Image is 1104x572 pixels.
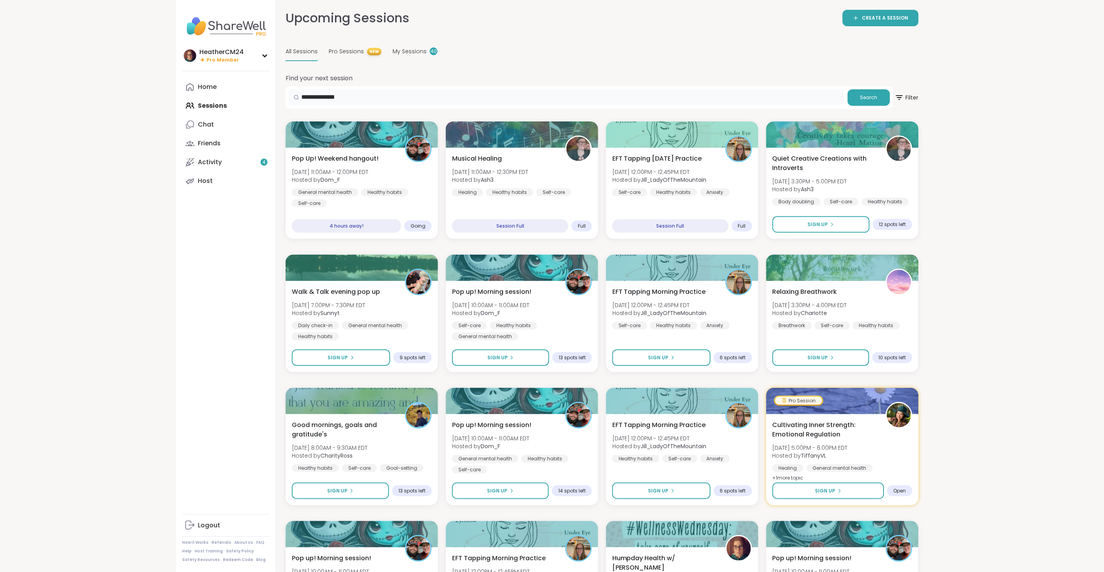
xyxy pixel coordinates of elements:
img: TiffanyVL [887,403,911,427]
div: Healing [452,188,483,196]
div: Healthy habits [612,455,659,463]
span: 10 spots left [879,355,906,361]
h2: Upcoming Sessions [286,9,409,27]
button: Sign Up [452,349,549,366]
span: Musical Healing [452,154,502,163]
a: About Us [234,540,253,545]
b: Dom_F [481,309,500,317]
b: Ash3 [801,185,814,193]
button: Sign Up [612,349,711,366]
div: Healthy habits [292,333,339,340]
span: [DATE] 12:00PM - 12:45PM EDT [612,434,707,442]
img: CharIotte [887,270,911,294]
a: FAQ [256,540,264,545]
div: Healthy habits [361,188,408,196]
span: Hosted by [773,309,847,317]
span: NEW [367,48,382,55]
span: [DATE] 8:00AM - 9:30AM EDT [292,444,367,452]
span: [DATE] 11:00AM - 12:30PM EDT [452,168,528,176]
div: HeatherCM24 [199,48,244,56]
a: Logout [182,516,270,535]
a: How It Works [182,540,208,545]
a: Safety Resources [182,557,220,563]
div: General mental health [342,322,408,329]
img: Dom_F [406,536,431,561]
img: CharityRoss [406,403,431,427]
span: Filter [895,88,919,107]
div: Anxiety [700,322,730,329]
a: CREATE A SESSION [843,10,919,26]
span: [DATE] 3:30PM - 5:00PM EDT [773,177,847,185]
div: Goal-setting [380,464,424,472]
div: Self-care [612,188,647,196]
span: Search [860,94,878,101]
span: Hosted by [612,442,707,450]
img: Ash3 [566,137,591,161]
div: Self-care [536,188,571,196]
div: 4 hours away! [292,219,401,233]
span: 13 spots left [559,355,586,361]
span: Hosted by [292,309,365,317]
a: Activity4 [182,153,270,172]
span: 6 spots left [720,355,746,361]
span: [DATE] 5:00PM - 6:00PM EDT [773,444,848,452]
button: Sign Up [452,483,549,499]
span: Good mornings, goals and gratitude's [292,420,396,439]
button: Sign Up [773,483,884,499]
span: Cultivating Inner Strength: Emotional Regulation [773,420,877,439]
span: Hosted by [452,176,528,184]
span: Hosted by [612,309,707,317]
button: Search [848,89,890,106]
img: Jill_LadyOfTheMountain [566,536,591,561]
img: Jill_LadyOfTheMountain [727,137,751,161]
b: Jill_LadyOfTheMountain [641,442,707,450]
div: Self-care [662,455,697,463]
img: HeatherCM24 [727,536,751,561]
b: CharityRoss [320,452,353,460]
div: General mental health [807,464,873,472]
button: Sign Up [612,483,711,499]
div: Self-care [452,322,487,329]
span: 4 [262,159,266,166]
img: Ash3 [887,137,911,161]
span: EFT Tapping Morning Practice [612,420,706,430]
div: Healthy habits [521,455,568,463]
span: Sign Up [808,354,828,361]
span: Pop up! Morning session! [452,287,531,297]
div: Breathwork [773,322,812,329]
div: Healthy habits [490,322,537,329]
button: Sign Up [773,349,869,366]
span: EFT Tapping [DATE] Practice [612,154,702,163]
img: Sunnyt [406,270,431,294]
span: Pop up! Morning session! [292,554,371,563]
div: Chat [198,120,214,129]
span: 6 spots left [720,488,746,494]
b: Jill_LadyOfTheMountain [641,309,707,317]
span: 12 spots left [879,221,906,228]
span: Quiet Creative Creations with Introverts [773,154,877,173]
img: Jill_LadyOfTheMountain [727,270,751,294]
button: Sign Up [292,483,389,499]
img: Dom_F [566,403,591,427]
div: General mental health [452,455,518,463]
a: Safety Policy [226,548,254,554]
a: Referrals [212,540,231,545]
div: Pro Session [775,397,822,405]
div: Activity [198,158,222,167]
span: Pro Member [206,57,239,63]
span: All Sessions [286,47,318,56]
b: CharIotte [801,309,827,317]
a: Redeem Code [223,557,253,563]
a: Home [182,78,270,96]
div: Healthy habits [862,198,909,206]
span: Full [578,223,586,229]
img: ShareWell Nav Logo [182,13,270,40]
div: Home [198,83,217,91]
span: Going [411,223,425,229]
a: Host [182,172,270,190]
span: Hosted by [452,442,529,450]
div: Self-care [342,464,377,472]
a: Blog [256,557,266,563]
span: 9 spots left [400,355,425,361]
span: Sign Up [328,354,348,361]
